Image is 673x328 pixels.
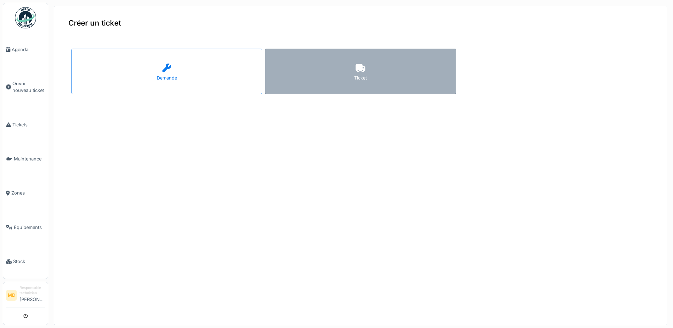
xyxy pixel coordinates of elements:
a: Tickets [3,108,48,142]
span: Zones [11,190,45,196]
a: Agenda [3,32,48,66]
span: Équipements [14,224,45,231]
div: Créer un ticket [54,6,667,40]
li: [PERSON_NAME] [20,285,45,306]
a: MD Responsable technicien[PERSON_NAME] [6,285,45,307]
a: Ouvrir nouveau ticket [3,66,48,108]
img: Badge_color-CXgf-gQk.svg [15,7,36,28]
li: MD [6,290,17,301]
a: Stock [3,245,48,279]
div: Ticket [354,75,367,81]
a: Équipements [3,210,48,244]
div: Responsable technicien [20,285,45,296]
span: Stock [13,258,45,265]
span: Maintenance [14,155,45,162]
span: Agenda [12,46,45,53]
span: Ouvrir nouveau ticket [12,80,45,94]
a: Zones [3,176,48,210]
a: Maintenance [3,142,48,176]
span: Tickets [12,121,45,128]
div: Demande [157,75,177,81]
